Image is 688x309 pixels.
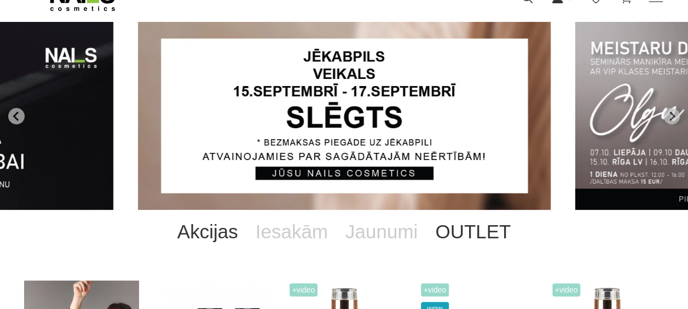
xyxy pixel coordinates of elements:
[290,283,318,296] span: +Video
[247,210,337,254] a: Iesakām
[337,210,426,254] a: Jaunumi
[138,22,551,210] li: 1 of 14
[426,210,519,254] a: OUTLET
[421,283,449,296] span: +Video
[169,210,247,254] a: Akcijas
[663,108,680,124] button: Next slide
[552,283,581,296] span: +Video
[8,108,25,124] button: Go to last slide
